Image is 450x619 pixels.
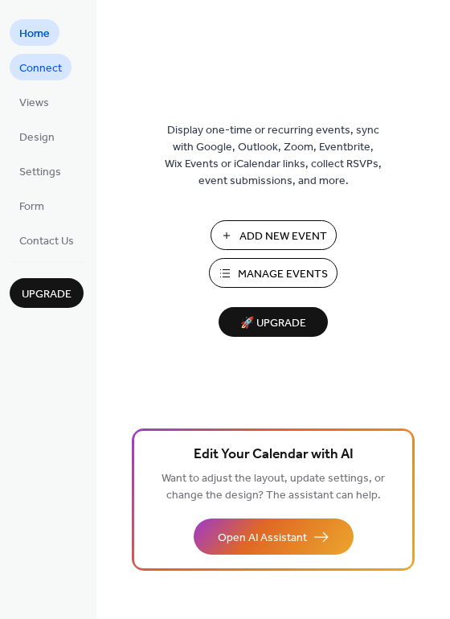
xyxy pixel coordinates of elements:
a: Design [10,123,64,150]
a: Contact Us [10,227,84,253]
span: Views [19,95,49,112]
button: Add New Event [211,220,337,250]
a: Settings [10,158,71,184]
a: Views [10,88,59,115]
span: Upgrade [22,286,72,303]
button: 🚀 Upgrade [219,307,328,337]
span: Connect [19,60,62,77]
button: Upgrade [10,278,84,308]
span: 🚀 Upgrade [228,313,318,334]
span: Add New Event [239,228,327,245]
a: Form [10,192,54,219]
span: Want to adjust the layout, update settings, or change the design? The assistant can help. [162,468,385,506]
span: Form [19,199,44,215]
span: Contact Us [19,233,74,250]
span: Home [19,26,50,43]
span: Display one-time or recurring events, sync with Google, Outlook, Zoom, Eventbrite, Wix Events or ... [165,122,382,190]
button: Open AI Assistant [194,519,354,555]
button: Manage Events [209,258,337,288]
span: Design [19,129,55,146]
a: Connect [10,54,72,80]
span: Settings [19,164,61,181]
span: Open AI Assistant [218,530,307,547]
span: Manage Events [238,266,328,283]
a: Home [10,19,59,46]
span: Edit Your Calendar with AI [194,444,354,466]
